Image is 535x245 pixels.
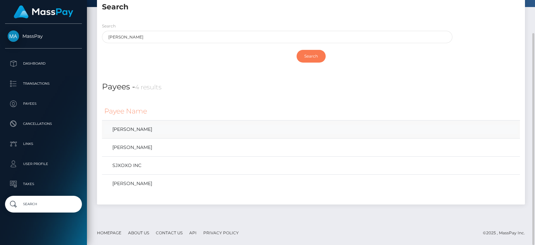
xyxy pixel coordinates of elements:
a: User Profile [5,156,82,172]
a: [PERSON_NAME] [104,125,518,134]
a: [PERSON_NAME] [104,179,518,188]
th: Payee Name [102,102,520,120]
p: User Profile [8,159,79,169]
a: Dashboard [5,55,82,72]
a: Links [5,136,82,152]
p: Cancellations [8,119,79,129]
a: SJXOXO INC [104,161,518,170]
img: MassPay Logo [14,5,73,18]
h4: Payees - [102,81,520,93]
a: Privacy Policy [201,228,241,238]
img: MassPay [8,30,19,42]
p: Dashboard [8,59,79,69]
small: 4 results [135,83,162,91]
p: Links [8,139,79,149]
h5: Search [102,2,520,12]
a: Contact Us [153,228,185,238]
a: Search [5,196,82,213]
div: © 2025 , MassPay Inc. [483,229,530,237]
a: About Us [125,228,152,238]
a: [PERSON_NAME] [104,143,518,152]
a: Taxes [5,176,82,192]
label: Search [102,23,116,29]
p: Payees [8,99,79,109]
span: MassPay [5,33,82,39]
a: Cancellations [5,115,82,132]
input: Enter search term [102,31,452,43]
a: Payees [5,95,82,112]
p: Taxes [8,179,79,189]
input: Search [297,50,326,63]
a: Transactions [5,75,82,92]
p: Search [8,199,79,209]
a: Homepage [94,228,124,238]
p: Transactions [8,79,79,89]
a: API [187,228,199,238]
